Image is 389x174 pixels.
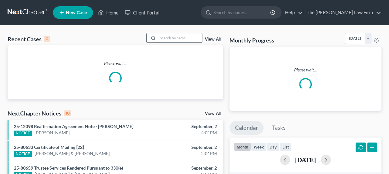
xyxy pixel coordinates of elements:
a: Help [282,7,303,18]
button: day [267,143,280,151]
div: Recent Cases [8,35,50,43]
a: 25-80659 Trustee Services Rendered Pursuant to 330(e) [14,165,123,171]
p: Please wait... [8,60,223,67]
div: NextChapter Notices [8,109,71,117]
div: NOTICE [14,151,32,157]
h2: [DATE] [295,156,316,163]
a: [PERSON_NAME] & [PERSON_NAME] [35,150,110,157]
p: Please wait... [235,67,377,73]
h3: Monthly Progress [229,36,274,44]
a: 25-80633 Certificate of Mailing [22] [14,144,84,150]
button: list [280,143,292,151]
a: Tasks [266,121,291,135]
span: New Case [66,10,87,15]
div: NOTICE [14,131,32,136]
a: Calendar [229,121,264,135]
input: Search by name... [158,33,202,42]
div: 2:01PM [153,150,217,157]
button: week [251,143,267,151]
a: Home [95,7,122,18]
input: Search by name... [213,7,271,18]
a: [PERSON_NAME] [35,130,70,136]
div: September, 2 [153,165,217,171]
a: Client Portal [122,7,163,18]
a: View All [205,111,221,116]
div: 10 [64,110,71,116]
div: 0 [44,36,50,42]
button: month [234,143,251,151]
a: The [PERSON_NAME] Law Firm [304,7,381,18]
div: September, 2 [153,123,217,130]
div: September, 2 [153,144,217,150]
div: 4:01PM [153,130,217,136]
a: View All [205,37,221,42]
a: 25-12098 Reaffirmation Agreement Note - [PERSON_NAME] [14,124,133,129]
